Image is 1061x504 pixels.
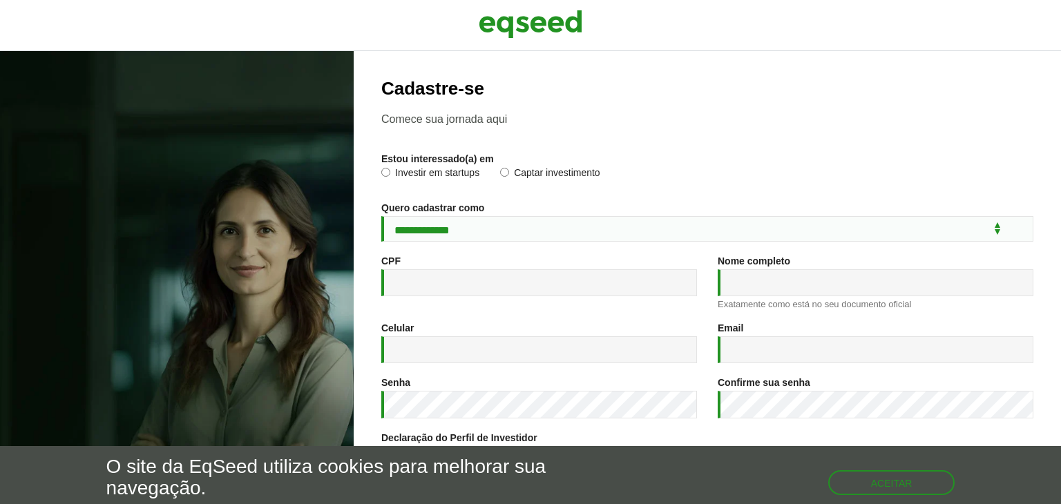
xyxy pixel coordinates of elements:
label: Celular [381,323,414,333]
button: Aceitar [828,470,955,495]
input: Investir em startups [381,168,390,177]
div: Exatamente como está no seu documento oficial [718,300,1033,309]
img: EqSeed Logo [479,7,582,41]
label: Senha [381,378,410,387]
label: Quero cadastrar como [381,203,484,213]
label: Nome completo [718,256,790,266]
label: CPF [381,256,401,266]
label: Captar investimento [500,168,600,182]
label: Estou interessado(a) em [381,154,494,164]
p: Comece sua jornada aqui [381,113,1033,126]
h2: Cadastre-se [381,79,1033,99]
label: Investir em startups [381,168,479,182]
input: Captar investimento [500,168,509,177]
h5: O site da EqSeed utiliza cookies para melhorar sua navegação. [106,456,615,499]
label: Declaração do Perfil de Investidor [381,433,537,443]
label: Confirme sua senha [718,378,810,387]
label: Email [718,323,743,333]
